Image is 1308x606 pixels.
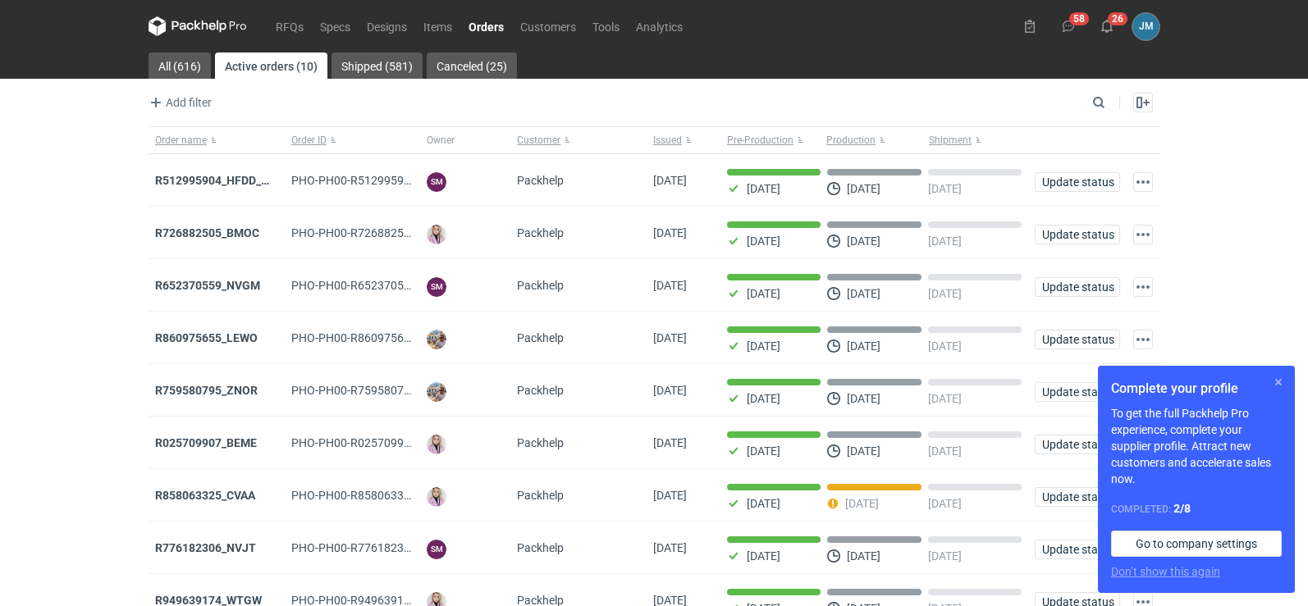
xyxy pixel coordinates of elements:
a: Specs [312,16,359,36]
p: [DATE] [928,287,962,300]
span: PHO-PH00-R858063325_CVAA [291,489,450,502]
a: Active orders (10) [215,52,327,79]
p: [DATE] [928,497,962,510]
p: [DATE] [747,549,780,563]
a: Analytics [628,16,691,36]
button: Issued [647,127,720,153]
a: R759580795_ZNOR [155,384,258,397]
svg: Packhelp Pro [149,16,247,36]
span: Customer [517,134,560,147]
img: Klaudia Wiśniewska [427,487,446,507]
p: [DATE] [928,549,962,563]
p: [DATE] [747,235,780,248]
button: Update status [1035,382,1120,402]
span: PHO-PH00-R726882505_BMOC [291,226,455,239]
button: 26 [1094,13,1120,39]
button: Update status [1035,277,1120,297]
button: Update status [1035,172,1120,192]
button: Add filter [145,93,213,112]
button: JM [1132,13,1159,40]
span: Packhelp [517,226,564,239]
p: [DATE] [928,444,962,458]
span: Packhelp [517,541,564,554]
figcaption: SM [427,540,446,559]
p: To get the full Packhelp Pro experience, complete your supplier profile. Attract new customers an... [1111,405,1282,487]
span: Issued [653,134,682,147]
a: R512995904_HFDD_MOOR [155,174,295,187]
button: Order name [149,127,285,153]
p: [DATE] [747,182,780,195]
a: Items [415,16,460,36]
strong: 2 / 8 [1173,502,1191,515]
span: Update status [1042,334,1113,345]
a: R726882505_BMOC [155,226,259,239]
button: Shipment [926,127,1028,153]
button: Customer [510,127,647,153]
a: Shipped (581) [332,52,423,79]
span: 22/08/2025 [653,331,687,344]
p: [DATE] [747,444,780,458]
span: Update status [1042,281,1113,293]
a: Tools [584,16,628,36]
span: 11/08/2025 [653,541,687,554]
span: Packhelp [517,436,564,449]
strong: R776182306_NVJT [155,541,256,554]
button: Actions [1133,330,1153,349]
div: Completed: [1111,500,1282,517]
span: Packhelp [517,174,564,187]
span: Add filter [146,93,212,112]
div: Joanna Myślak [1132,13,1159,40]
span: Packhelp [517,489,564,502]
button: Don’t show this again [1111,563,1220,580]
button: Update status [1035,225,1120,244]
a: RFQs [268,16,312,36]
a: Go to company settings [1111,531,1282,557]
button: Actions [1133,277,1153,297]
button: Update status [1035,487,1120,507]
p: [DATE] [847,235,880,248]
span: PHO-PH00-R025709907_BEME [291,436,452,449]
img: Michał Palasek [427,330,446,349]
a: R860975655_LEWO [155,331,258,344]
button: Update status [1035,330,1120,349]
figcaption: SM [427,172,446,192]
span: Packhelp [517,279,564,292]
a: Customers [512,16,584,36]
span: PHO-PH00-R652370559_NVGM [291,279,455,292]
a: R858063325_CVAA [155,489,255,502]
span: PHO-PH00-R759580795_ZNOR [291,384,452,397]
p: [DATE] [928,392,962,405]
a: R652370559_NVGM [155,279,260,292]
p: [DATE] [747,339,780,353]
span: Packhelp [517,331,564,344]
span: Packhelp [517,384,564,397]
button: Update status [1035,540,1120,559]
span: 22/08/2025 [653,279,687,292]
span: Order name [155,134,207,147]
span: Update status [1042,491,1113,503]
button: Skip for now [1269,372,1288,392]
p: [DATE] [847,549,880,563]
span: 12/08/2025 [653,489,687,502]
img: Michał Palasek [427,382,446,402]
p: [DATE] [847,392,880,405]
p: [DATE] [928,235,962,248]
span: 21/08/2025 [653,384,687,397]
span: PHO-PH00-R512995904_HFDD_MOOR [291,174,490,187]
span: 19/08/2025 [653,436,687,449]
h1: Complete your profile [1111,379,1282,399]
span: Production [826,134,876,147]
a: R025709907_BEME [155,436,257,449]
p: [DATE] [747,392,780,405]
span: Owner [427,134,455,147]
p: [DATE] [928,339,962,353]
a: Canceled (25) [427,52,517,79]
